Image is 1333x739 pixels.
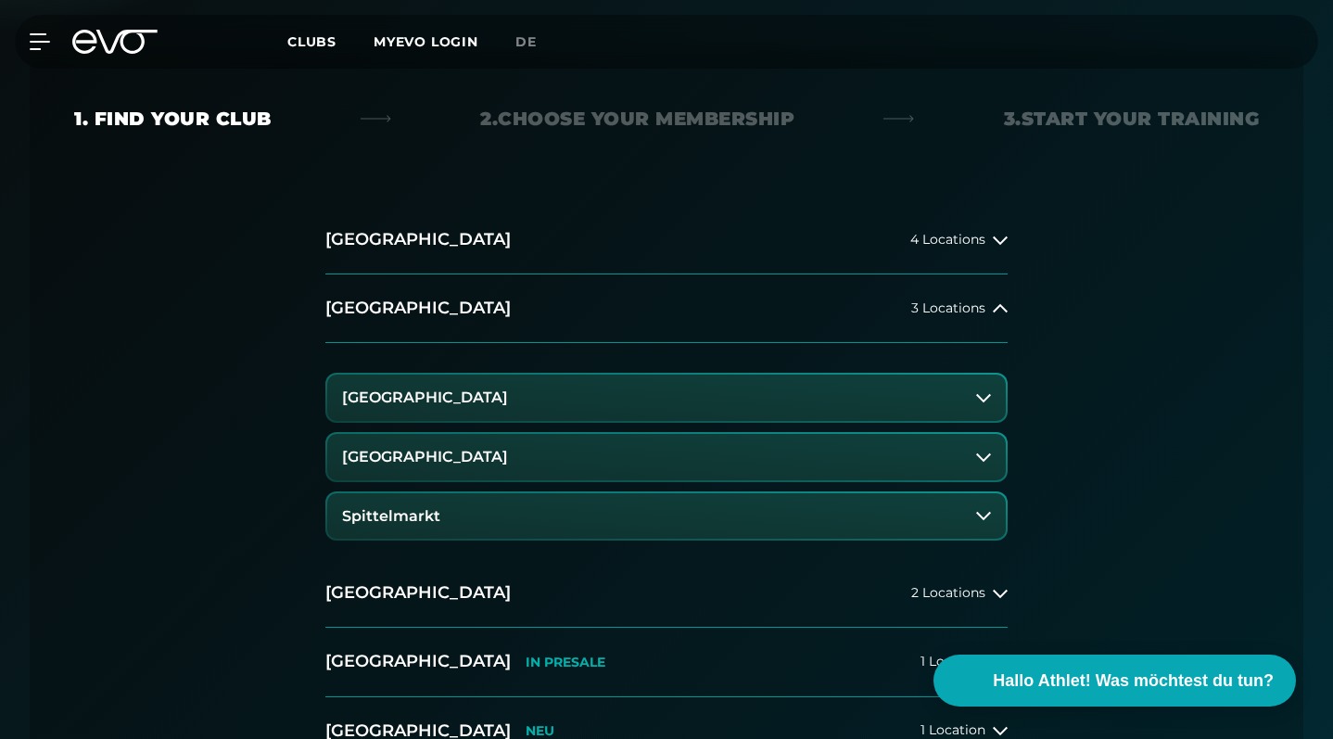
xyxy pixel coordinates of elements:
[374,33,478,50] a: MYEVO LOGIN
[325,559,1008,628] button: [GEOGRAPHIC_DATA]2 Locations
[480,106,794,132] div: 2. Choose your membership
[933,655,1296,707] button: Hallo Athlet! Was möchtest du tun?
[325,650,511,673] h2: [GEOGRAPHIC_DATA]
[325,628,1008,696] button: [GEOGRAPHIC_DATA]IN PRESALE1 Location
[910,233,985,247] span: 4 Locations
[993,669,1274,694] span: Hallo Athlet! Was möchtest du tun?
[526,723,554,739] p: NEU
[325,206,1008,274] button: [GEOGRAPHIC_DATA]4 Locations
[515,33,537,50] span: de
[515,32,559,53] a: de
[325,274,1008,343] button: [GEOGRAPHIC_DATA]3 Locations
[342,508,440,525] h3: Spittelmarkt
[911,301,985,315] span: 3 Locations
[325,228,511,251] h2: [GEOGRAPHIC_DATA]
[911,586,985,600] span: 2 Locations
[325,297,511,320] h2: [GEOGRAPHIC_DATA]
[325,581,511,605] h2: [GEOGRAPHIC_DATA]
[74,106,272,132] div: 1. Find your club
[526,655,605,670] p: IN PRESALE
[1004,106,1260,132] div: 3. Start your Training
[327,493,1006,540] button: Spittelmarkt
[342,389,508,406] h3: [GEOGRAPHIC_DATA]
[920,723,985,737] span: 1 Location
[327,375,1006,421] button: [GEOGRAPHIC_DATA]
[920,655,985,669] span: 1 Location
[327,434,1006,480] button: [GEOGRAPHIC_DATA]
[287,32,374,50] a: Clubs
[342,449,508,465] h3: [GEOGRAPHIC_DATA]
[287,33,336,50] span: Clubs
